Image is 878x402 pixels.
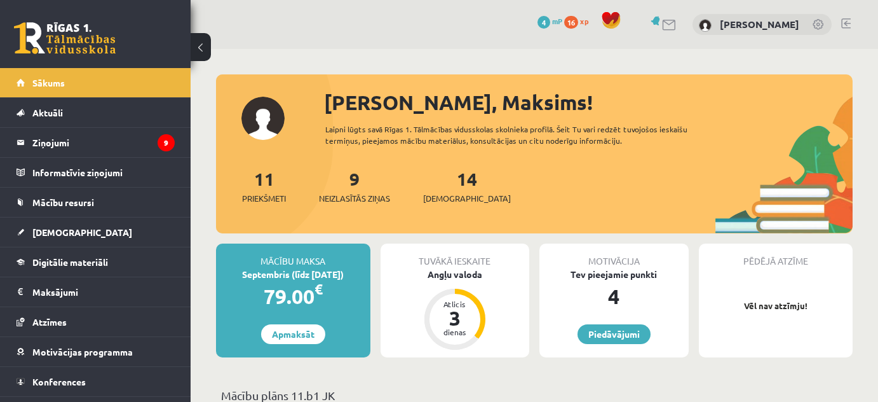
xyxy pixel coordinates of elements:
span: 16 [564,16,578,29]
span: [DEMOGRAPHIC_DATA] [32,226,132,238]
a: Ziņojumi9 [17,128,175,157]
div: Pēdējā atzīme [699,244,853,268]
a: 16 xp [564,16,595,26]
span: Digitālie materiāli [32,256,108,268]
div: 4 [539,281,689,312]
span: mP [552,16,562,26]
a: Sākums [17,68,175,97]
a: Konferences [17,367,175,396]
a: 11Priekšmeti [242,167,286,205]
a: Atzīmes [17,307,175,336]
span: Atzīmes [32,316,67,328]
span: Motivācijas programma [32,346,133,357]
div: 3 [436,308,474,328]
a: Aktuāli [17,98,175,127]
div: dienas [436,328,474,336]
p: Vēl nav atzīmju! [705,300,847,312]
a: 4 mP [537,16,562,26]
span: xp [580,16,588,26]
span: [DEMOGRAPHIC_DATA] [423,192,511,205]
div: [PERSON_NAME], Maksims! [324,87,853,118]
a: Piedāvājumi [577,324,651,344]
span: Aktuāli [32,107,63,118]
div: Motivācija [539,244,689,268]
legend: Ziņojumi [32,128,175,157]
a: Digitālie materiāli [17,247,175,277]
div: Tuvākā ieskaite [381,244,530,268]
legend: Maksājumi [32,277,175,307]
span: € [314,280,323,298]
div: Tev pieejamie punkti [539,268,689,281]
a: 14[DEMOGRAPHIC_DATA] [423,167,511,205]
span: Konferences [32,376,86,387]
a: Angļu valoda Atlicis 3 dienas [381,268,530,352]
a: Rīgas 1. Tālmācības vidusskola [14,22,116,54]
a: Informatīvie ziņojumi [17,158,175,187]
div: Mācību maksa [216,244,370,268]
a: Mācību resursi [17,188,175,217]
span: Sākums [32,77,65,88]
a: Apmaksāt [261,324,325,344]
span: 4 [537,16,550,29]
a: 9Neizlasītās ziņas [319,167,390,205]
img: Maksims Danis [699,19,712,32]
span: Neizlasītās ziņas [319,192,390,205]
div: Angļu valoda [381,268,530,281]
span: Mācību resursi [32,197,94,208]
a: Motivācijas programma [17,337,175,366]
a: [DEMOGRAPHIC_DATA] [17,218,175,247]
a: [PERSON_NAME] [720,18,799,31]
span: Priekšmeti [242,192,286,205]
div: Septembris (līdz [DATE]) [216,268,370,281]
div: 79.00 [216,281,370,312]
div: Laipni lūgts savā Rīgas 1. Tālmācības vidusskolas skolnieka profilā. Šeit Tu vari redzēt tuvojošo... [325,123,707,146]
a: Maksājumi [17,277,175,307]
legend: Informatīvie ziņojumi [32,158,175,187]
div: Atlicis [436,300,474,308]
i: 9 [158,134,175,151]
